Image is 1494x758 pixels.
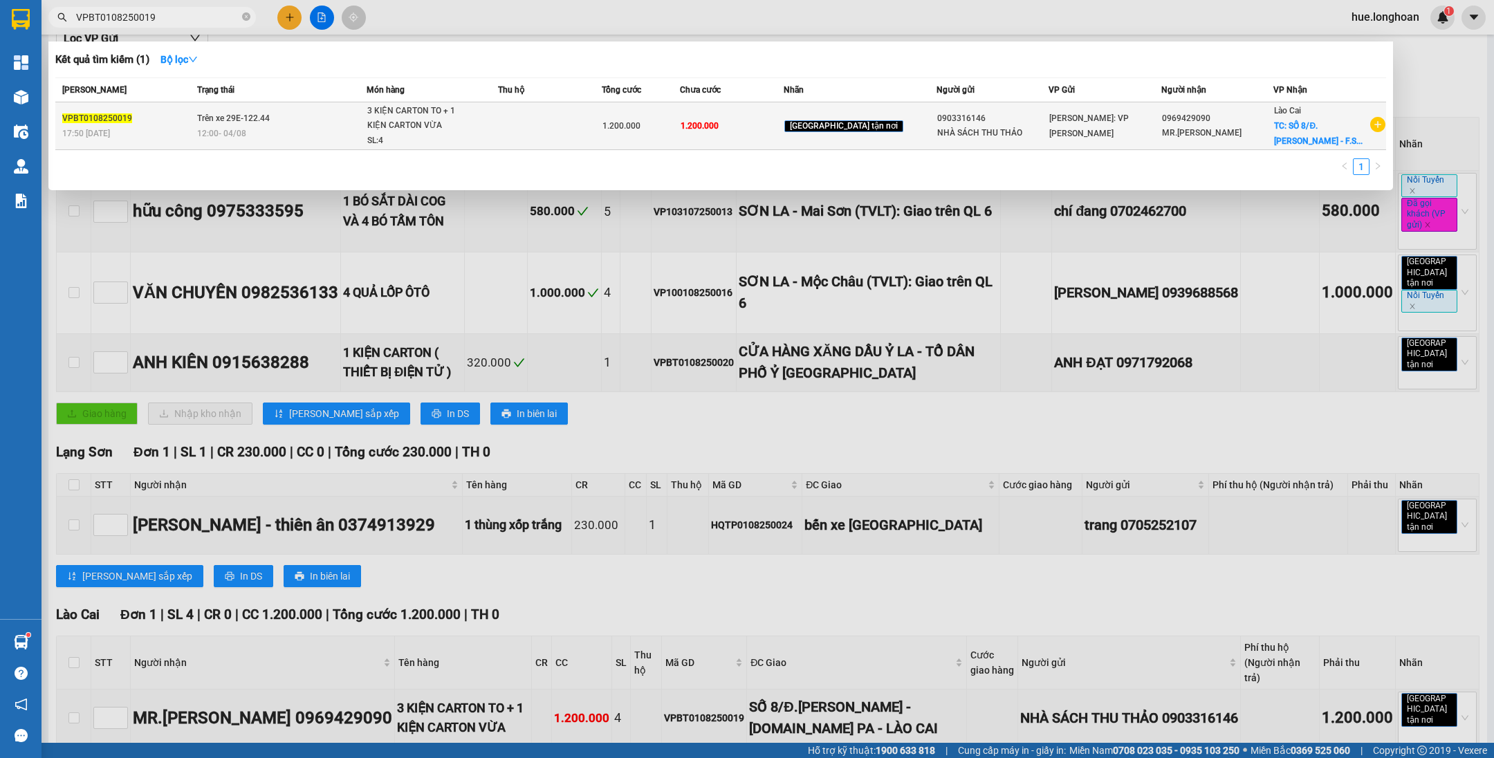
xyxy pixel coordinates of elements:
[1369,158,1386,175] li: Next Page
[1353,158,1369,175] li: 1
[76,10,239,25] input: Tìm tên, số ĐT hoặc mã đơn
[1273,85,1307,95] span: VP Nhận
[1162,111,1273,126] div: 0969429090
[937,85,975,95] span: Người gửi
[149,48,209,71] button: Bộ lọcdown
[680,85,721,95] span: Chưa cước
[57,12,67,22] span: search
[1340,162,1349,170] span: left
[242,11,250,24] span: close-circle
[1374,162,1382,170] span: right
[26,633,30,637] sup: 1
[14,55,28,70] img: dashboard-icon
[242,12,250,21] span: close-circle
[1370,117,1385,132] span: plus-circle
[14,90,28,104] img: warehouse-icon
[1161,85,1206,95] span: Người nhận
[14,635,28,649] img: warehouse-icon
[14,124,28,139] img: warehouse-icon
[15,729,28,742] span: message
[197,129,246,138] span: 12:00 - 04/08
[937,111,1049,126] div: 0903316146
[15,667,28,680] span: question-circle
[14,194,28,208] img: solution-icon
[498,85,524,95] span: Thu hộ
[62,129,110,138] span: 17:50 [DATE]
[367,104,471,133] div: 3 KIỆN CARTON TO + 1 KIỆN CARTON VỪA
[1162,126,1273,140] div: MR.[PERSON_NAME]
[1336,158,1353,175] li: Previous Page
[197,113,270,123] span: Trên xe 29E-122.44
[681,121,719,131] span: 1.200.000
[602,85,641,95] span: Tổng cước
[160,54,198,65] strong: Bộ lọc
[1274,106,1301,115] span: Lào Cai
[55,53,149,67] h3: Kết quả tìm kiếm ( 1 )
[188,55,198,64] span: down
[14,159,28,174] img: warehouse-icon
[1049,85,1075,95] span: VP Gửi
[1336,158,1353,175] button: left
[15,698,28,711] span: notification
[197,85,234,95] span: Trạng thái
[62,113,132,123] span: VPBT0108250019
[12,9,30,30] img: logo-vxr
[937,126,1049,140] div: NHÀ SÁCH THU THẢO
[784,85,804,95] span: Nhãn
[367,85,405,95] span: Món hàng
[367,133,471,149] div: SL: 4
[62,85,127,95] span: [PERSON_NAME]
[1049,113,1129,138] span: [PERSON_NAME]: VP [PERSON_NAME]
[784,120,903,133] span: [GEOGRAPHIC_DATA] tận nơi
[1369,158,1386,175] button: right
[602,121,640,131] span: 1.200.000
[1354,159,1369,174] a: 1
[1274,121,1363,146] span: TC: SỐ 8/Đ.[PERSON_NAME] - F.S...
